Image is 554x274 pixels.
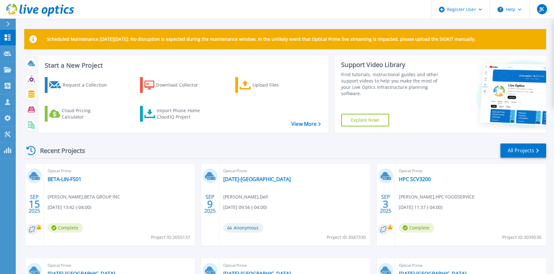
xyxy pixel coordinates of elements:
[235,77,306,93] a: Upload Files
[24,143,94,158] div: Recent Projects
[399,204,442,211] span: [DATE] 11:37 (-04:00)
[291,121,321,127] a: View More
[63,79,113,91] div: Request a Collection
[539,7,544,12] span: JK
[223,223,263,233] span: Anonymous
[399,223,434,233] span: Complete
[253,79,303,91] div: Upload Files
[156,79,207,91] div: Download Collector
[28,192,40,216] div: SEP 2025
[223,167,367,174] span: Optical Prime
[399,176,431,182] a: HPC SCV3200
[341,71,448,97] div: Find tutorials, instructional guides and other support videos to help you make the most of your L...
[341,114,389,126] a: Explore Now!
[48,262,191,269] span: Optical Prime
[157,107,206,120] div: Import Phone Home CloudIQ Project
[45,62,320,69] h3: Start a New Project
[223,193,268,200] span: [PERSON_NAME] , Dell
[140,77,210,93] a: Download Collector
[45,106,115,122] a: Cloud Pricing Calculator
[399,167,542,174] span: Optical Prime
[500,143,546,158] a: All Projects
[223,262,367,269] span: Optical Prime
[341,61,448,69] div: Support Video Library
[48,193,120,200] span: [PERSON_NAME] , BETA GROUP INC
[47,37,475,42] p: Scheduled Maintenance [DATE][DATE]: No disruption is expected during the maintenance window. In t...
[45,77,115,93] a: Request a Collection
[223,204,267,211] span: [DATE] 09:56 (-04:00)
[48,204,91,211] span: [DATE] 13:42 (-04:00)
[204,192,216,216] div: SEP 2025
[399,262,542,269] span: Optical Prime
[327,234,366,241] span: Project ID: 3047330
[502,234,541,241] span: Project ID: 3039530
[399,193,475,200] span: [PERSON_NAME] , HPC FOODSERVICE
[48,176,81,182] a: BETA-LIN-FS01
[48,223,83,233] span: Complete
[223,176,291,182] a: [DATE]-[GEOGRAPHIC_DATA]
[29,201,40,207] span: 15
[151,234,190,241] span: Project ID: 3055137
[207,201,213,207] span: 9
[62,107,112,120] div: Cloud Pricing Calculator
[48,167,191,174] span: Optical Prime
[380,192,392,216] div: SEP 2025
[383,201,388,207] span: 3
